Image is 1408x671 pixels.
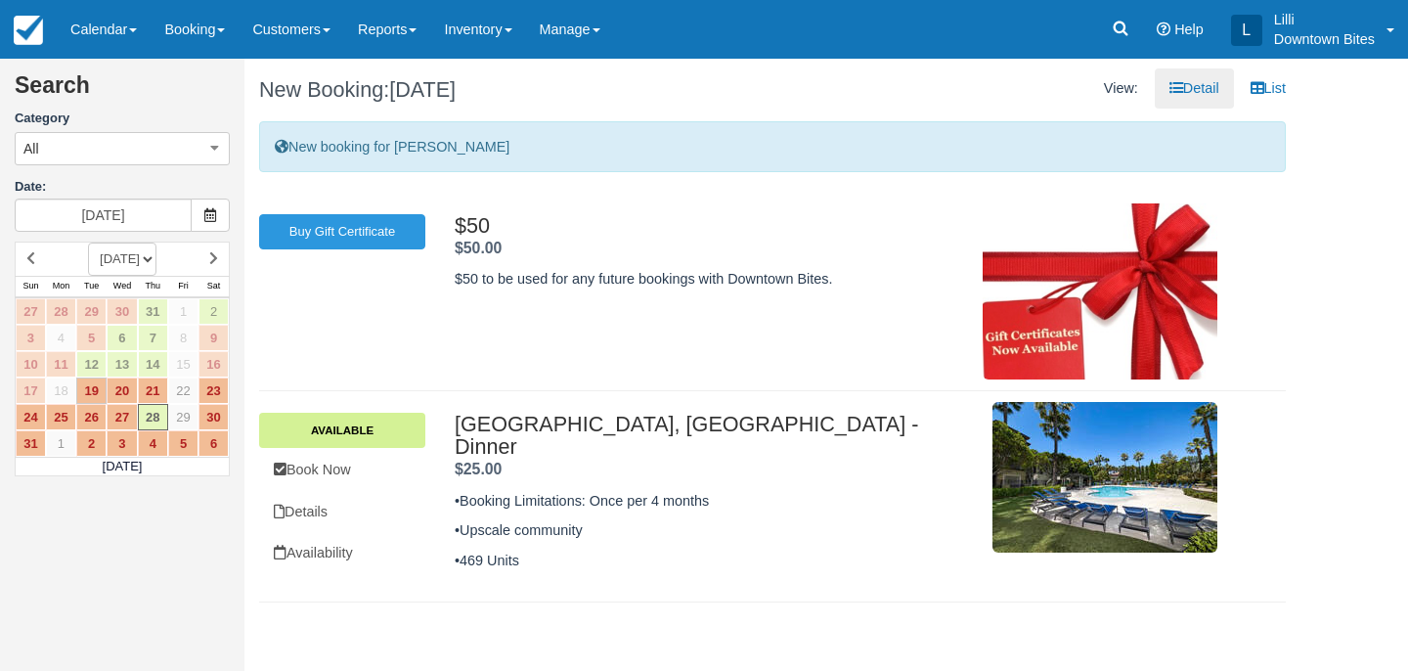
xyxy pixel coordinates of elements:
[168,404,198,430] a: 29
[455,240,502,256] strong: Price: $50
[16,404,46,430] a: 24
[259,214,425,250] a: Buy Gift Certificate
[455,461,502,477] span: $25.00
[1174,22,1204,37] span: Help
[15,178,230,197] label: Date:
[1274,10,1375,29] p: Lilli
[15,110,230,128] label: Category
[138,404,168,430] a: 28
[16,276,46,297] th: Sun
[455,461,502,477] strong: Price: $25
[198,430,229,457] a: 6
[983,203,1217,380] img: M67-gc_img
[259,533,425,573] a: Availability
[168,430,198,457] a: 5
[992,402,1217,553] img: M810-1
[259,492,425,532] a: Details
[107,298,137,325] a: 30
[455,520,963,541] p: •Upscale community
[138,351,168,378] a: 14
[107,276,137,297] th: Wed
[16,378,46,404] a: 17
[46,276,76,297] th: Mon
[1231,15,1262,46] div: L
[389,77,456,102] span: [DATE]
[16,298,46,325] a: 27
[76,430,107,457] a: 2
[138,276,168,297] th: Thu
[76,351,107,378] a: 12
[138,298,168,325] a: 31
[198,404,229,430] a: 30
[107,378,137,404] a: 20
[138,430,168,457] a: 4
[455,214,963,238] h2: $50
[23,139,39,158] span: All
[1236,68,1300,109] a: List
[16,457,230,476] td: [DATE]
[455,551,963,571] p: •469 Units
[46,430,76,457] a: 1
[455,413,963,460] h2: [GEOGRAPHIC_DATA], [GEOGRAPHIC_DATA] - Dinner
[76,404,107,430] a: 26
[198,276,229,297] th: Sat
[138,325,168,351] a: 7
[46,325,76,351] a: 4
[259,450,425,490] a: Book Now
[107,404,137,430] a: 27
[16,351,46,378] a: 10
[198,378,229,404] a: 23
[16,430,46,457] a: 31
[46,351,76,378] a: 11
[1089,68,1153,109] li: View:
[46,404,76,430] a: 25
[198,325,229,351] a: 9
[168,298,198,325] a: 1
[16,325,46,351] a: 3
[259,121,1286,173] div: New booking for [PERSON_NAME]
[1157,22,1170,36] i: Help
[76,276,107,297] th: Tue
[15,73,230,110] h2: Search
[259,413,425,448] a: Available
[107,325,137,351] a: 6
[455,269,963,290] p: $50 to be used for any future bookings with Downtown Bites.
[14,16,43,45] img: checkfront-main-nav-mini-logo.png
[1274,29,1375,49] p: Downtown Bites
[198,298,229,325] a: 2
[1155,68,1234,109] a: Detail
[198,351,229,378] a: 16
[76,298,107,325] a: 29
[168,351,198,378] a: 15
[46,378,76,404] a: 18
[107,430,137,457] a: 3
[259,78,758,102] h1: New Booking:
[168,325,198,351] a: 8
[76,378,107,404] a: 19
[107,351,137,378] a: 13
[15,132,230,165] button: All
[168,378,198,404] a: 22
[46,298,76,325] a: 28
[455,491,963,512] p: •Booking Limitations: Once per 4 months
[168,276,198,297] th: Fri
[138,378,168,404] a: 21
[76,325,107,351] a: 5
